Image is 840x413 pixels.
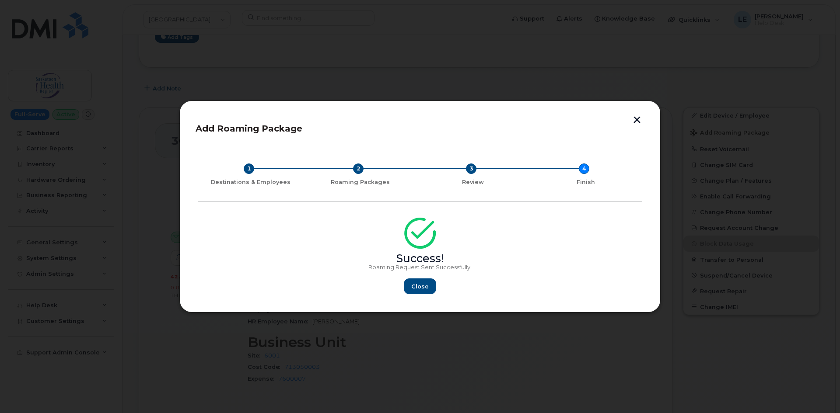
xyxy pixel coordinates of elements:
iframe: Messenger Launcher [802,375,833,406]
div: 3 [466,163,476,174]
div: Success! [198,255,642,262]
div: Review [420,179,526,186]
p: Roaming Request Sent Successfully. [198,264,642,271]
span: Close [411,282,429,291]
button: Close [404,278,436,294]
div: 2 [353,163,364,174]
span: Add Roaming Package [196,123,302,134]
div: 1 [244,163,254,174]
div: Roaming Packages [307,179,413,186]
div: Destinations & Employees [201,179,300,186]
